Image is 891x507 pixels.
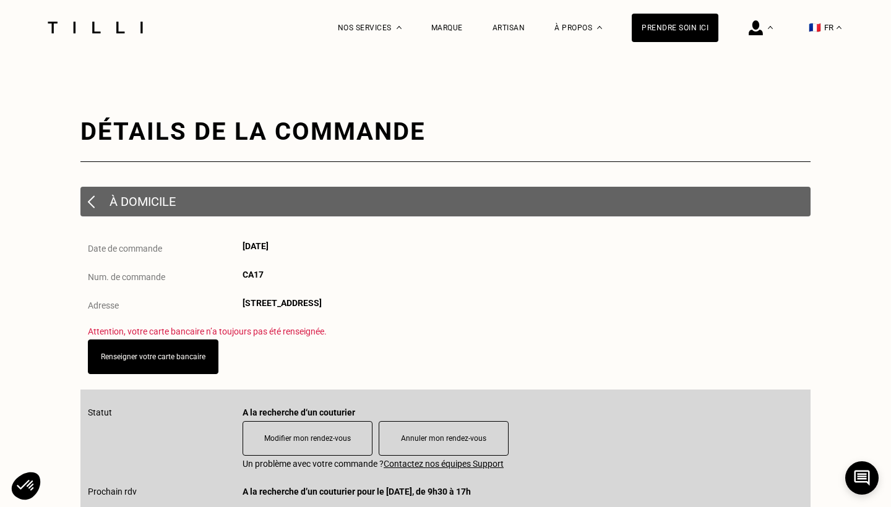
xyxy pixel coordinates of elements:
span: Num. de commande [88,272,165,282]
img: Menu déroulant [397,26,402,29]
span: Date de commande [88,244,162,253]
img: Retour [88,195,95,208]
span: A la recherche d’un couturier pour le [DATE], de 9h30 à 17h [243,487,471,496]
span: A la recherche d‘un couturier [243,407,355,417]
button: Modifier mon rendez-vous [243,421,372,456]
img: menu déroulant [837,26,841,29]
img: Logo du service de couturière Tilli [43,22,147,33]
img: icône connexion [749,20,763,35]
div: Détails de la commande [80,117,811,146]
a: Renseigner votre carte bancaire [101,352,205,361]
button: Renseigner votre carte bancaire [88,339,218,374]
span: 🇫🇷 [809,22,821,33]
span: Statut [88,407,112,417]
p: Attention, votre carte bancaire n’a toujours pas été renseignée. [88,326,803,336]
a: Prendre soin ici [632,14,718,42]
u: Contactez nos équipes Support [384,459,504,469]
span: [DATE] [243,241,269,251]
span: Un problème avec votre commande ? [243,459,803,469]
span: CA17 [243,270,264,279]
a: Marque [431,23,463,32]
button: Annuler mon rendez-vous [379,421,509,456]
a: Artisan [493,23,525,32]
span: [STREET_ADDRESS] [243,298,322,308]
span: Prochain rdv [88,487,137,496]
img: Menu déroulant [768,26,773,29]
p: À domicile [110,194,176,209]
img: Menu déroulant à propos [597,26,602,29]
span: Adresse [88,300,119,310]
